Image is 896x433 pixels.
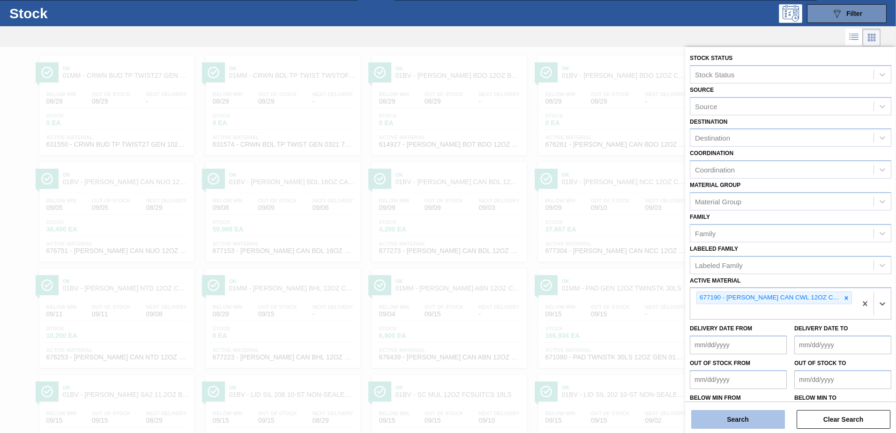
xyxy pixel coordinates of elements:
div: Destination [695,134,730,142]
div: Coordination [695,166,735,174]
input: mm/dd/yyyy [794,370,891,389]
label: Out of Stock from [690,360,750,366]
button: Filter [807,4,887,23]
label: Below Min from [690,395,741,401]
label: Delivery Date from [690,325,752,332]
input: mm/dd/yyyy [690,370,787,389]
label: Source [690,87,714,93]
input: mm/dd/yyyy [794,336,891,354]
label: Below Min to [794,395,836,401]
div: List Vision [845,29,863,46]
h1: Stock [9,8,149,19]
div: Stock Status [695,70,734,78]
div: Family [695,229,716,237]
label: Destination [690,119,727,125]
div: 677190 - [PERSON_NAME] CAN CWL 12OZ CAN PK 4/12 LN 1024 BE [697,292,841,304]
label: Delivery Date to [794,325,848,332]
div: Card Vision [863,29,881,46]
label: Labeled Family [690,246,738,252]
input: mm/dd/yyyy [690,336,787,354]
label: Out of Stock to [794,360,846,366]
span: Filter [846,10,862,17]
label: Stock Status [690,55,732,61]
div: Programming: no user selected [779,4,802,23]
label: Active Material [690,277,740,284]
label: Material Group [690,182,740,188]
label: Family [690,214,710,220]
div: Material Group [695,197,741,205]
div: Labeled Family [695,261,743,269]
label: Coordination [690,150,733,157]
div: Source [695,102,717,110]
